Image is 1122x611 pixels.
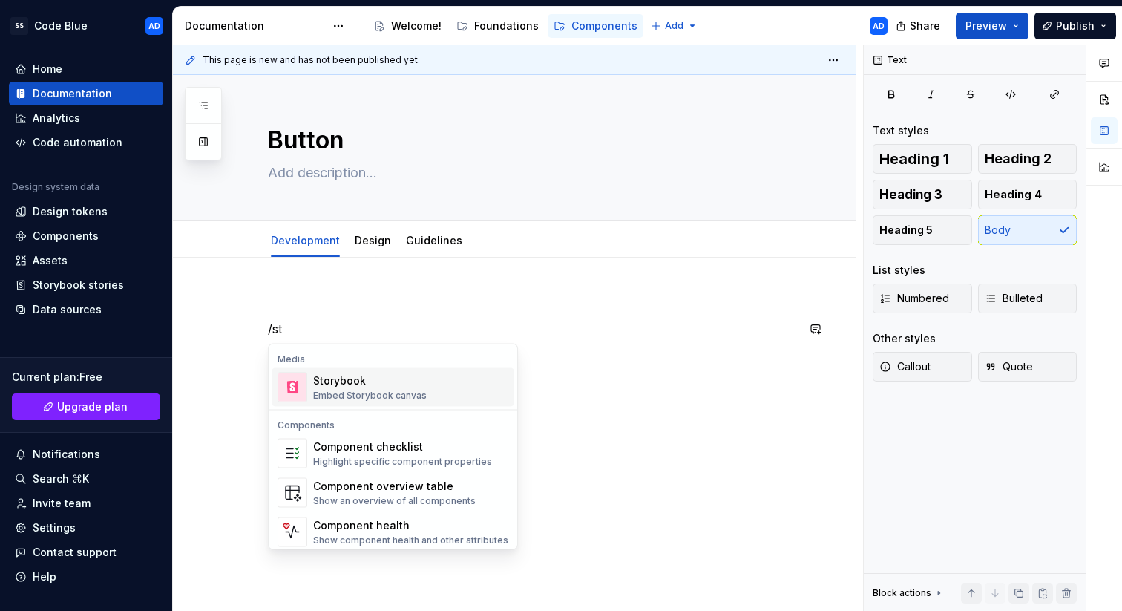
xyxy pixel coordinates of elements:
[57,399,128,414] span: Upgrade plan
[33,253,68,268] div: Assets
[873,215,972,245] button: Heading 5
[1056,19,1095,33] span: Publish
[33,447,100,462] div: Notifications
[9,298,163,321] a: Data sources
[985,151,1052,166] span: Heading 2
[873,352,972,382] button: Callout
[873,587,931,599] div: Block actions
[9,200,163,223] a: Design tokens
[406,234,462,246] a: Guidelines
[271,234,340,246] a: Development
[9,131,163,154] a: Code automation
[888,13,950,39] button: Share
[9,106,163,130] a: Analytics
[33,204,108,219] div: Design tokens
[873,331,936,346] div: Other styles
[978,284,1077,313] button: Bulleted
[400,224,468,255] div: Guidelines
[9,224,163,248] a: Components
[9,82,163,105] a: Documentation
[9,249,163,272] a: Assets
[33,569,56,584] div: Help
[33,135,122,150] div: Code automation
[9,273,163,297] a: Storybook stories
[12,181,99,193] div: Design system data
[985,291,1043,306] span: Bulleted
[33,545,117,560] div: Contact support
[985,359,1033,374] span: Quote
[12,393,160,420] a: Upgrade plan
[148,20,160,32] div: AD
[9,540,163,564] button: Contact support
[9,565,163,589] button: Help
[879,223,933,238] span: Heading 5
[265,122,793,158] textarea: Button
[185,19,325,33] div: Documentation
[956,13,1028,39] button: Preview
[12,370,160,385] div: Current plan : Free
[367,11,643,41] div: Page tree
[9,491,163,515] a: Invite team
[33,229,99,244] div: Components
[367,14,447,38] a: Welcome!
[1034,13,1116,39] button: Publish
[9,442,163,466] button: Notifications
[3,10,169,42] button: SSCode BlueAD
[349,224,397,255] div: Design
[873,583,945,604] div: Block actions
[9,467,163,491] button: Search ⌘K
[203,54,420,66] span: This page is new and has not been published yet.
[965,19,1007,33] span: Preview
[978,144,1077,174] button: Heading 2
[265,224,346,255] div: Development
[873,20,885,32] div: AD
[9,516,163,540] a: Settings
[33,86,112,101] div: Documentation
[879,359,931,374] span: Callout
[34,19,88,33] div: Code Blue
[268,321,282,336] span: /st
[10,17,28,35] div: SS
[873,180,972,209] button: Heading 3
[985,187,1042,202] span: Heading 4
[571,19,637,33] div: Components
[910,19,940,33] span: Share
[873,123,929,138] div: Text styles
[873,263,925,278] div: List styles
[33,471,89,486] div: Search ⌘K
[33,302,102,317] div: Data sources
[9,57,163,81] a: Home
[391,19,442,33] div: Welcome!
[33,111,80,125] div: Analytics
[33,520,76,535] div: Settings
[665,20,683,32] span: Add
[548,14,643,38] a: Components
[879,151,949,166] span: Heading 1
[33,496,91,511] div: Invite team
[355,234,391,246] a: Design
[873,284,972,313] button: Numbered
[879,291,949,306] span: Numbered
[978,352,1077,382] button: Quote
[879,187,942,202] span: Heading 3
[33,62,62,76] div: Home
[33,278,124,293] div: Storybook stories
[873,144,972,174] button: Heading 1
[450,14,545,38] a: Foundations
[474,19,539,33] div: Foundations
[978,180,1077,209] button: Heading 4
[646,16,702,36] button: Add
